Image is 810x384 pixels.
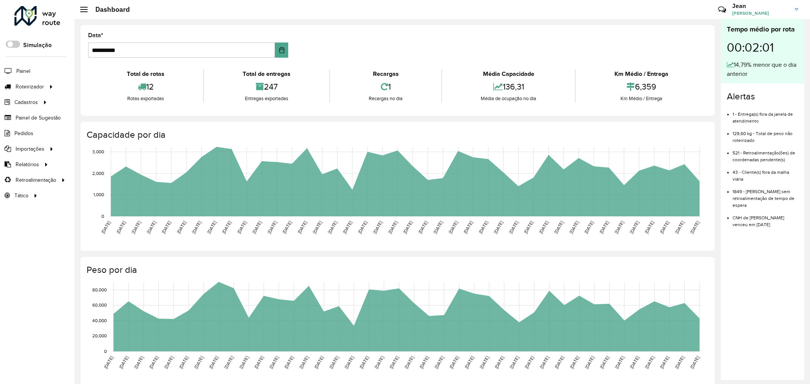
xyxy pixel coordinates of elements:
[538,220,549,234] text: [DATE]
[629,355,640,370] text: [DATE]
[92,318,107,323] text: 40,000
[357,220,368,234] text: [DATE]
[206,69,327,79] div: Total de entregas
[674,355,685,370] text: [DATE]
[584,355,595,370] text: [DATE]
[727,91,798,102] h4: Alertas
[16,145,44,153] span: Importações
[16,83,44,91] span: Roteirizador
[87,264,707,275] h4: Peso por dia
[92,303,107,308] text: 60,000
[448,220,459,234] text: [DATE]
[614,220,625,234] text: [DATE]
[92,287,107,292] text: 80,000
[342,220,353,234] text: [DATE]
[221,220,232,234] text: [DATE]
[163,355,174,370] text: [DATE]
[92,334,107,338] text: 20,000
[332,95,439,102] div: Recargas no dia
[733,209,798,228] li: CNH de [PERSON_NAME] venceu em [DATE]
[90,79,201,95] div: 12
[298,355,309,370] text: [DATE]
[313,355,324,370] text: [DATE]
[93,192,104,197] text: 1,000
[444,79,573,95] div: 136,31
[388,355,399,370] text: [DATE]
[714,2,730,18] a: Contato Rápido
[553,220,564,234] text: [DATE]
[598,220,609,234] text: [DATE]
[689,220,700,234] text: [DATE]
[404,355,415,370] text: [DATE]
[16,114,61,122] span: Painel de Sugestão
[312,220,323,234] text: [DATE]
[90,69,201,79] div: Total de rotas
[178,355,189,370] text: [DATE]
[433,220,444,234] text: [DATE]
[191,220,202,234] text: [DATE]
[327,220,338,234] text: [DATE]
[733,144,798,163] li: 521 - Retroalimentação(ões) de coordenadas pendente(s)
[614,355,625,370] text: [DATE]
[283,355,294,370] text: [DATE]
[223,355,234,370] text: [DATE]
[629,220,640,234] text: [DATE]
[16,67,30,75] span: Painel
[90,95,201,102] div: Rotas exportadas
[253,355,264,370] text: [DATE]
[14,129,33,137] span: Pedidos
[727,35,798,60] div: 00:02:01
[554,355,565,370] text: [DATE]
[133,355,144,370] text: [DATE]
[118,355,129,370] text: [DATE]
[328,355,339,370] text: [DATE]
[92,149,104,154] text: 3,000
[236,220,247,234] text: [DATE]
[727,24,798,35] div: Tempo médio por rota
[599,355,610,370] text: [DATE]
[161,220,172,234] text: [DATE]
[131,220,142,234] text: [DATE]
[464,355,475,370] text: [DATE]
[23,41,52,50] label: Simulação
[281,220,292,234] text: [DATE]
[732,10,789,17] span: [PERSON_NAME]
[478,220,489,234] text: [DATE]
[16,161,39,168] span: Relatórios
[568,220,579,234] text: [DATE]
[659,355,670,370] text: [DATE]
[578,79,705,95] div: 6,359
[732,2,789,9] h3: Jean
[332,79,439,95] div: 1
[115,220,126,234] text: [DATE]
[343,355,354,370] text: [DATE]
[689,355,700,370] text: [DATE]
[644,355,655,370] text: [DATE]
[733,163,798,183] li: 43 - Cliente(s) fora da malha viária
[493,220,504,234] text: [DATE]
[569,355,580,370] text: [DATE]
[92,171,104,176] text: 2,000
[444,95,573,102] div: Média de ocupação no dia
[206,79,327,95] div: 247
[444,69,573,79] div: Média Capacidade
[434,355,445,370] text: [DATE]
[418,355,429,370] text: [DATE]
[193,355,204,370] text: [DATE]
[148,355,159,370] text: [DATE]
[88,5,130,14] h2: Dashboard
[14,98,38,106] span: Cadastros
[508,220,519,234] text: [DATE]
[297,220,308,234] text: [DATE]
[387,220,398,234] text: [DATE]
[176,220,187,234] text: [DATE]
[14,192,28,200] span: Tático
[332,69,439,79] div: Recargas
[238,355,249,370] text: [DATE]
[733,183,798,209] li: 1849 - [PERSON_NAME] sem retroalimentação de tempo de espera
[87,129,707,140] h4: Capacidade por dia
[402,220,413,234] text: [DATE]
[103,355,114,370] text: [DATE]
[659,220,670,234] text: [DATE]
[479,355,490,370] text: [DATE]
